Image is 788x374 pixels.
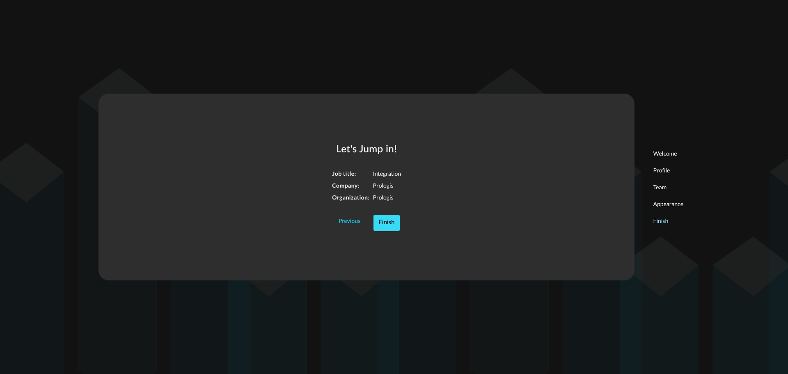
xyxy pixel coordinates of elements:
div: Finish [378,218,394,228]
p: Integration [373,169,401,178]
p: Team [653,183,683,191]
p: Profile [653,166,683,174]
div: Previous [339,216,360,227]
h2: Let's Jump in! [319,143,414,156]
p: Finish [653,216,683,225]
p: Appearance [653,200,683,208]
button: Finish [373,215,399,231]
p: Prologis [373,193,401,202]
p: Welcome [653,149,683,158]
h5: Company: [332,181,369,190]
button: Previous [334,215,365,228]
p: Prologis [373,181,401,190]
h5: Organization: [332,193,369,202]
h5: Job title: [332,170,369,178]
